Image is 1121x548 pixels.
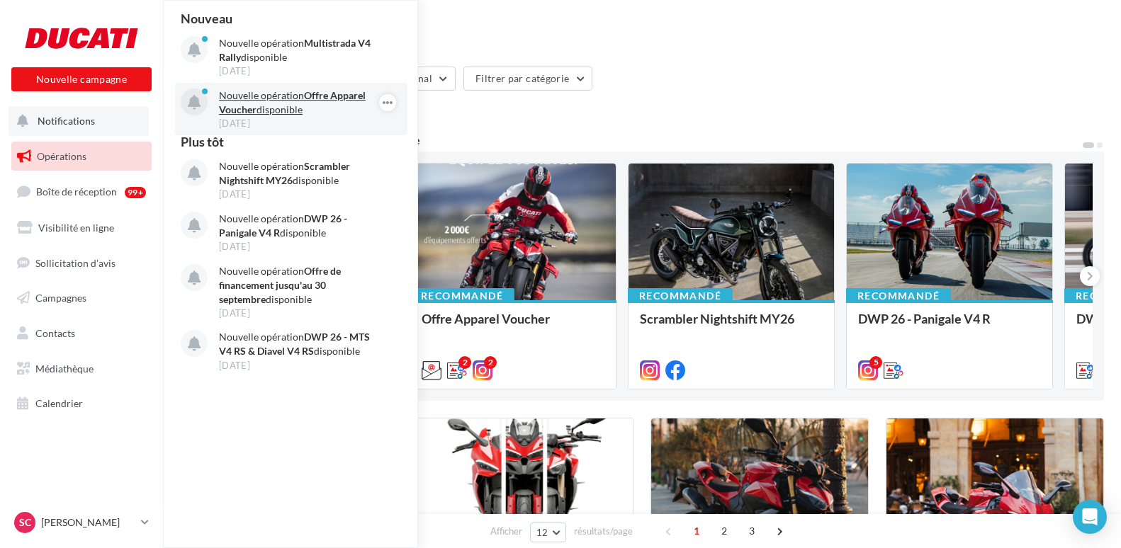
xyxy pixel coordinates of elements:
span: Opérations [37,150,86,162]
a: Sollicitation d'avis [9,249,154,278]
div: 2 [484,356,497,369]
span: 3 [740,520,763,542]
div: 5 [869,356,882,369]
div: 2 [458,356,471,369]
span: 12 [536,527,548,538]
a: Campagnes [9,283,154,313]
span: Campagnes [35,292,86,304]
div: Recommandé [410,288,514,304]
a: Opérations [9,142,154,171]
span: Médiathèque [35,363,94,375]
div: 99+ [125,187,146,198]
a: Visibilité en ligne [9,213,154,243]
span: 1 [685,520,708,542]
div: Scrambler Nightshift MY26 [640,312,823,340]
span: SC [19,515,31,530]
span: Visibilité en ligne [38,222,114,234]
span: Contacts [35,327,75,339]
a: Médiathèque [9,354,154,384]
span: Afficher [490,525,522,538]
button: Notifications [9,106,149,136]
a: SC [PERSON_NAME] [11,509,152,536]
span: Notifications [38,115,95,127]
a: Boîte de réception99+ [9,176,154,207]
div: Recommandé [846,288,951,304]
span: 2 [713,520,736,542]
div: DWP 26 - Panigale V4 R [858,312,1041,340]
span: Boîte de réception [36,185,117,198]
a: Calendrier [9,389,154,418]
div: Open Intercom Messenger [1073,500,1107,534]
div: Recommandé [628,288,733,304]
span: Calendrier [35,397,83,409]
span: Sollicitation d'avis [35,256,116,268]
div: Opérations marketing [180,23,1104,44]
p: [PERSON_NAME] [41,515,135,530]
div: Offre Apparel Voucher [422,312,604,340]
div: 6 opérations recommandées par votre enseigne [180,135,1081,146]
button: Filtrer par catégorie [463,67,592,91]
a: Contacts [9,319,154,348]
span: résultats/page [574,525,633,538]
button: 12 [530,523,566,542]
button: Nouvelle campagne [11,67,152,91]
